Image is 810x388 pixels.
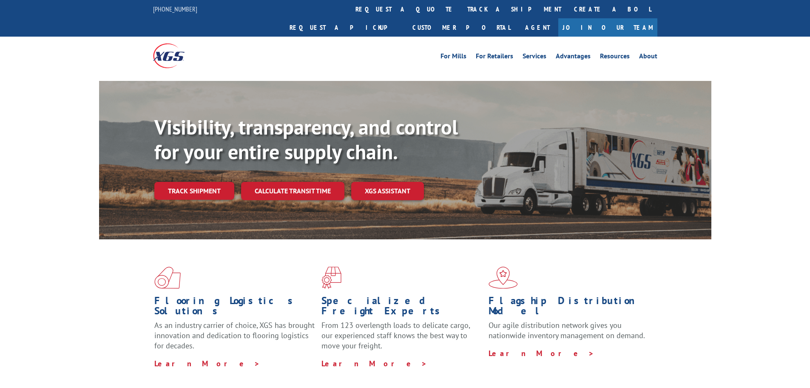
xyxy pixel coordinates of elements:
a: Calculate transit time [241,182,344,200]
a: Agent [517,18,558,37]
p: From 123 overlength loads to delicate cargo, our experienced staff knows the best way to move you... [321,320,482,358]
a: Join Our Team [558,18,657,37]
a: For Mills [441,53,466,62]
a: XGS ASSISTANT [351,182,424,200]
a: [PHONE_NUMBER] [153,5,197,13]
h1: Specialized Freight Experts [321,296,482,320]
a: Learn More > [321,359,427,368]
a: Learn More > [489,348,594,358]
a: Track shipment [154,182,234,200]
img: xgs-icon-flagship-distribution-model-red [489,267,518,289]
span: As an industry carrier of choice, XGS has brought innovation and dedication to flooring logistics... [154,320,315,351]
span: Our agile distribution network gives you nationwide inventory management on demand. [489,320,645,340]
a: Advantages [556,53,591,62]
h1: Flooring Logistics Solutions [154,296,315,320]
a: Request a pickup [283,18,406,37]
a: For Retailers [476,53,513,62]
h1: Flagship Distribution Model [489,296,649,320]
b: Visibility, transparency, and control for your entire supply chain. [154,114,458,165]
a: Customer Portal [406,18,517,37]
a: Resources [600,53,630,62]
a: Learn More > [154,359,260,368]
img: xgs-icon-total-supply-chain-intelligence-red [154,267,181,289]
img: xgs-icon-focused-on-flooring-red [321,267,341,289]
a: Services [523,53,546,62]
a: About [639,53,657,62]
